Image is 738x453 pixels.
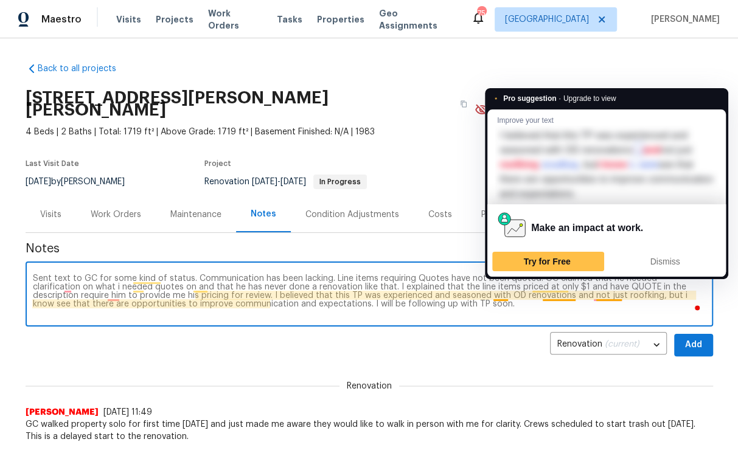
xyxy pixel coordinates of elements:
[26,160,79,167] span: Last Visit Date
[550,330,667,360] div: Renovation (current)
[379,7,456,32] span: Geo Assignments
[477,7,486,19] div: 75
[505,13,589,26] span: [GEOGRAPHIC_DATA]
[103,408,152,417] span: [DATE] 11:49
[41,13,82,26] span: Maestro
[204,178,367,186] span: Renovation
[156,13,193,26] span: Projects
[428,209,452,221] div: Costs
[339,380,399,392] span: Renovation
[91,209,141,221] div: Work Orders
[481,209,510,221] div: Photos
[26,418,713,443] span: GC walked property solo for first time [DATE] and just made me aware they would like to walk in p...
[280,178,306,186] span: [DATE]
[252,178,306,186] span: -
[252,178,277,186] span: [DATE]
[40,209,61,221] div: Visits
[204,160,231,167] span: Project
[26,243,713,255] span: Notes
[646,13,720,26] span: [PERSON_NAME]
[26,63,142,75] a: Back to all projects
[305,209,399,221] div: Condition Adjustments
[26,178,51,186] span: [DATE]
[684,337,703,353] span: Add
[674,334,713,356] button: Add
[26,175,139,189] div: by [PERSON_NAME]
[170,209,221,221] div: Maintenance
[33,274,706,317] textarea: To enrich screen reader interactions, please activate Accessibility in Grammarly extension settings
[277,15,302,24] span: Tasks
[26,126,475,138] span: 4 Beds | 2 Baths | Total: 1719 ft² | Above Grade: 1719 ft² | Basement Finished: N/A | 1983
[116,13,141,26] span: Visits
[315,178,366,185] span: In Progress
[26,406,99,418] span: [PERSON_NAME]
[251,208,276,220] div: Notes
[26,92,453,116] h2: [STREET_ADDRESS][PERSON_NAME][PERSON_NAME]
[453,93,475,115] button: Copy Address
[208,7,262,32] span: Work Orders
[317,13,364,26] span: Properties
[605,340,639,348] span: (current)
